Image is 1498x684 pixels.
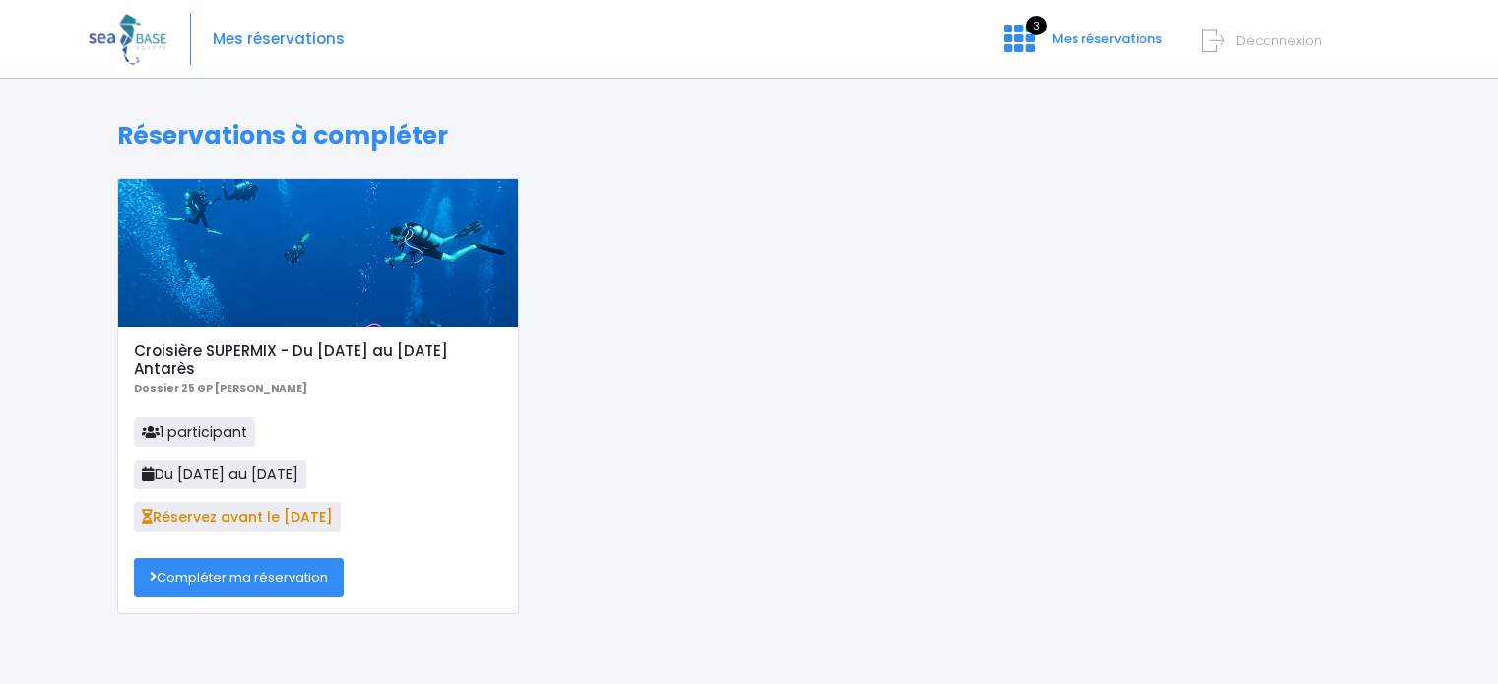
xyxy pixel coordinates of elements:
span: 1 participant [134,417,255,447]
span: Réservez avant le [DATE] [134,502,341,531]
span: Déconnexion [1236,31,1322,50]
h5: Croisière SUPERMIX - Du [DATE] au [DATE] Antarès [134,342,501,378]
span: Du [DATE] au [DATE] [134,460,306,489]
a: Compléter ma réservation [134,558,344,597]
span: 3 [1026,16,1047,35]
span: Mes réservations [1052,30,1162,48]
a: 3 Mes réservations [988,36,1174,55]
b: Dossier 25 GP [PERSON_NAME] [134,381,307,396]
h1: Réservations à compléter [117,121,1381,151]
